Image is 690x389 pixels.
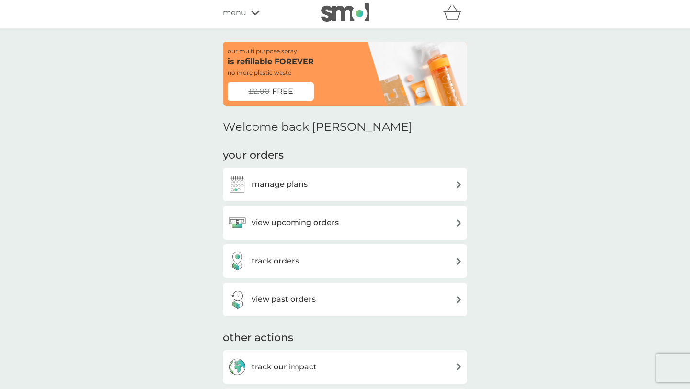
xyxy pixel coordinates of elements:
[455,219,462,227] img: arrow right
[272,85,293,98] span: FREE
[455,258,462,265] img: arrow right
[223,7,246,19] span: menu
[252,293,316,306] h3: view past orders
[223,331,293,345] h3: other actions
[321,3,369,22] img: smol
[455,363,462,370] img: arrow right
[252,255,299,267] h3: track orders
[228,46,297,56] p: our multi purpose spray
[252,178,308,191] h3: manage plans
[223,148,284,163] h3: your orders
[228,68,291,77] p: no more plastic waste
[252,361,317,373] h3: track our impact
[455,296,462,303] img: arrow right
[455,181,462,188] img: arrow right
[249,85,270,98] span: £2.00
[223,120,413,134] h2: Welcome back [PERSON_NAME]
[252,217,339,229] h3: view upcoming orders
[443,3,467,23] div: basket
[228,56,314,68] p: is refillable FOREVER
